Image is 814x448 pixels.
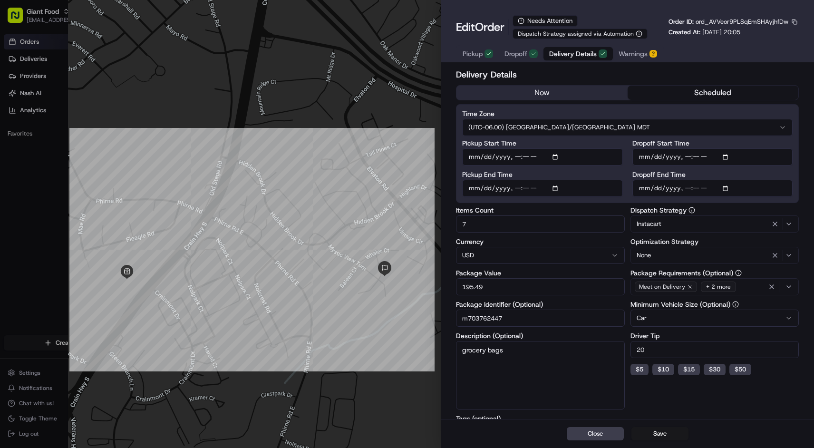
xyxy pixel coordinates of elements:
[456,238,624,245] label: Currency
[735,270,742,276] button: Package Requirements (Optional)
[732,301,739,308] button: Minimum Vehicle Size (Optional)
[456,301,624,308] label: Package Identifier (Optional)
[90,138,153,147] span: API Documentation
[456,415,624,422] label: Tags (optional)
[518,30,634,38] span: Dispatch Strategy assigned via Automation
[632,140,793,146] label: Dropoff Start Time
[32,100,120,108] div: We're available if you need us!
[696,18,788,26] span: ord_AVVeor9PLSqEmSHAyjhfDw
[32,91,156,100] div: Start new chat
[77,134,156,151] a: 💻API Documentation
[456,68,799,81] h2: Delivery Details
[678,364,700,375] button: $15
[456,270,624,276] label: Package Value
[632,171,793,178] label: Dropoff End Time
[630,270,799,276] label: Package Requirements (Optional)
[637,220,661,228] span: Instacart
[630,215,799,233] button: Instacart
[19,138,73,147] span: Knowledge Base
[456,207,624,214] label: Items Count
[669,28,740,37] p: Created At:
[630,238,799,245] label: Optimization Strategy
[549,49,597,58] span: Delivery Details
[630,332,799,339] label: Driver Tip
[462,110,793,117] label: Time Zone
[630,364,649,375] button: $5
[456,86,627,100] button: now
[701,282,736,292] div: + 2 more
[162,94,173,105] button: Start new chat
[688,207,695,214] button: Dispatch Strategy
[649,50,657,58] div: ?
[462,171,622,178] label: Pickup End Time
[456,310,624,327] input: Enter package identifier
[80,139,88,146] div: 💻
[67,161,115,168] a: Powered byPylon
[729,364,751,375] button: $50
[630,301,799,308] label: Minimum Vehicle Size (Optional)
[456,341,624,409] textarea: grocery bags
[95,161,115,168] span: Pylon
[10,139,17,146] div: 📗
[567,427,624,440] button: Close
[628,86,798,100] button: scheduled
[475,19,504,35] span: Order
[630,247,799,264] button: None
[6,134,77,151] a: 📗Knowledge Base
[513,29,648,39] button: Dispatch Strategy assigned via Automation
[631,427,688,440] button: Save
[456,278,624,295] input: Enter package value
[639,283,685,291] span: Meet on Delivery
[456,332,624,339] label: Description (Optional)
[637,251,651,260] span: None
[630,207,799,214] label: Dispatch Strategy
[630,278,799,295] button: Meet on Delivery+ 2 more
[504,49,527,58] span: Dropoff
[669,18,788,26] p: Order ID:
[462,140,622,146] label: Pickup Start Time
[25,61,157,71] input: Clear
[619,49,648,58] span: Warnings
[10,91,27,108] img: 1736555255976-a54dd68f-1ca7-489b-9aae-adbdc363a1c4
[702,28,740,36] span: [DATE] 20:05
[630,341,799,358] input: Enter driver tip
[456,215,624,233] input: Enter items count
[456,19,504,35] h1: Edit
[10,38,173,53] p: Welcome 👋
[463,49,483,58] span: Pickup
[513,15,578,27] div: Needs Attention
[10,10,29,29] img: Nash
[704,364,726,375] button: $30
[652,364,674,375] button: $10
